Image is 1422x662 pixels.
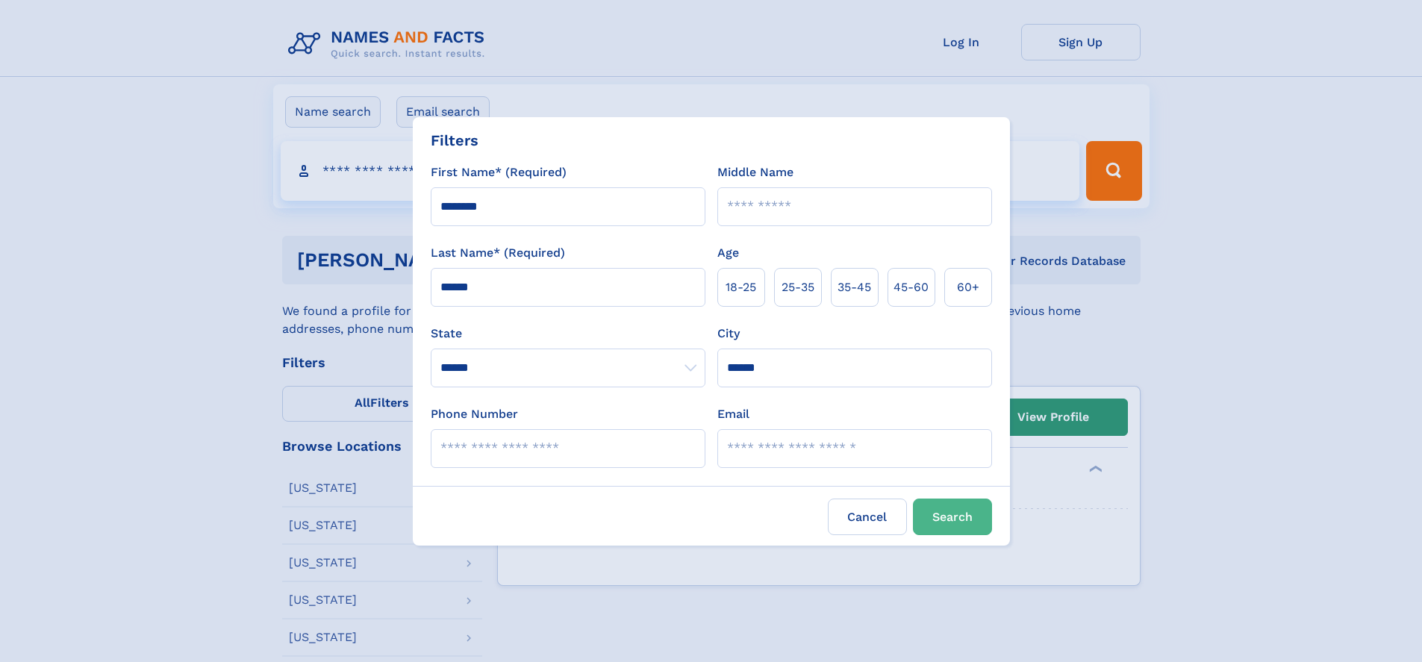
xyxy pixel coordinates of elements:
[913,499,992,535] button: Search
[717,325,740,343] label: City
[838,278,871,296] span: 35‑45
[431,244,565,262] label: Last Name* (Required)
[431,405,518,423] label: Phone Number
[717,244,739,262] label: Age
[726,278,756,296] span: 18‑25
[717,405,749,423] label: Email
[782,278,814,296] span: 25‑35
[717,163,793,181] label: Middle Name
[828,499,907,535] label: Cancel
[957,278,979,296] span: 60+
[431,163,567,181] label: First Name* (Required)
[894,278,929,296] span: 45‑60
[431,325,705,343] label: State
[431,129,478,152] div: Filters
